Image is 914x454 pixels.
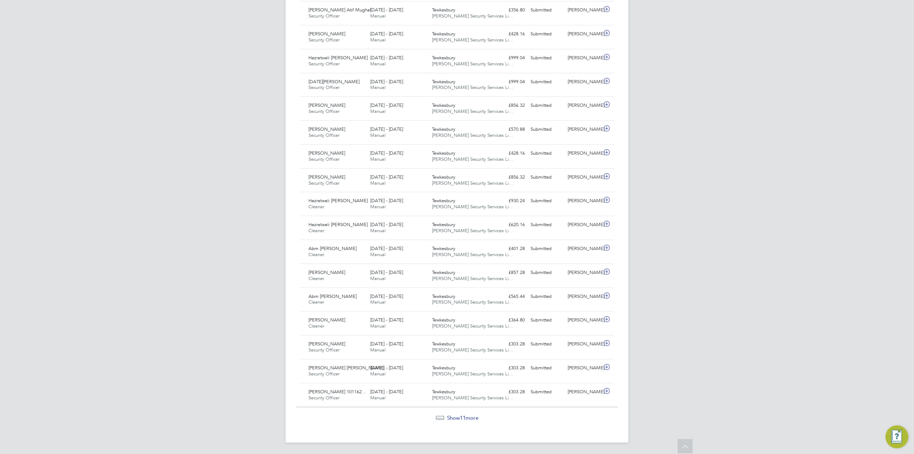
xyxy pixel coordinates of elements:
div: £428.16 [491,28,528,40]
span: [PERSON_NAME] Security Services Li… [432,299,513,305]
div: [PERSON_NAME] [565,243,602,255]
span: [PERSON_NAME] [308,31,345,37]
span: Tewkesbury [432,221,455,228]
span: Manual [370,156,386,162]
div: £856.32 [491,100,528,111]
div: £565.44 [491,291,528,303]
span: Manual [370,228,386,234]
div: Submitted [528,100,565,111]
span: Tewkesbury [432,55,455,61]
span: [PERSON_NAME] [308,174,345,180]
span: [PERSON_NAME] Security Services Li… [432,371,513,377]
span: [DATE] - [DATE] [370,150,403,156]
div: [PERSON_NAME] [565,76,602,88]
span: [PERSON_NAME] [308,102,345,108]
span: Tewkesbury [432,269,455,275]
span: Tewkesbury [432,7,455,13]
span: Cleaner [308,251,324,258]
span: Security Officer [308,395,340,401]
span: Tewkesbury [432,198,455,204]
div: Submitted [528,338,565,350]
div: £570.88 [491,124,528,135]
div: £620.16 [491,219,528,231]
div: [PERSON_NAME] [565,291,602,303]
div: Submitted [528,291,565,303]
span: [PERSON_NAME] Security Services Li… [432,156,513,162]
span: [PERSON_NAME] [308,150,345,156]
span: Tewkesbury [432,341,455,347]
div: Submitted [528,76,565,88]
div: [PERSON_NAME] [565,124,602,135]
div: [PERSON_NAME] [565,338,602,350]
span: [DATE] - [DATE] [370,79,403,85]
div: £303.28 [491,362,528,374]
span: [PERSON_NAME] Security Services Li… [432,323,513,329]
span: Tewkesbury [432,102,455,108]
span: Tewkesbury [432,245,455,251]
div: [PERSON_NAME] [565,267,602,279]
div: [PERSON_NAME] [565,195,602,207]
div: [PERSON_NAME] [565,148,602,159]
div: Submitted [528,314,565,326]
div: Submitted [528,219,565,231]
div: Submitted [528,171,565,183]
span: [PERSON_NAME] Security Services Li… [432,228,513,234]
span: [PERSON_NAME] Security Services Li… [432,84,513,90]
span: [DATE] - [DATE] [370,126,403,132]
span: [DATE] - [DATE] [370,102,403,108]
span: Cleaner [308,204,324,210]
span: [DATE][PERSON_NAME] [308,79,360,85]
div: Submitted [528,148,565,159]
span: [PERSON_NAME] 101162… [308,389,366,395]
span: [DATE] - [DATE] [370,55,403,61]
span: [PERSON_NAME] Security Services Li… [432,61,513,67]
span: [PERSON_NAME] [308,126,345,132]
span: Hazratwali [PERSON_NAME] [308,55,368,61]
span: Manual [370,13,386,19]
span: Abm [PERSON_NAME] [308,245,357,251]
div: £364.80 [491,314,528,326]
span: [PERSON_NAME] Security Services Li… [432,395,513,401]
span: [DATE] - [DATE] [370,317,403,323]
span: Security Officer [308,347,340,353]
span: [DATE] - [DATE] [370,389,403,395]
span: Manual [370,299,386,305]
span: Tewkesbury [432,79,455,85]
span: Cleaner [308,275,324,281]
span: [PERSON_NAME] [308,341,345,347]
span: [PERSON_NAME] [308,269,345,275]
span: [PERSON_NAME] Security Services Li… [432,204,513,210]
div: £999.04 [491,76,528,88]
span: Security Officer [308,156,340,162]
div: £857.28 [491,267,528,279]
span: [PERSON_NAME] Security Services Li… [432,251,513,258]
button: Engage Resource Center [885,425,908,448]
div: [PERSON_NAME] [565,171,602,183]
span: Manual [370,61,386,67]
span: Manual [370,204,386,210]
span: Security Officer [308,108,340,114]
span: 11 [460,414,466,421]
span: Manual [370,395,386,401]
span: [PERSON_NAME] Security Services Li… [432,275,513,281]
div: Submitted [528,362,565,374]
span: Manual [370,180,386,186]
span: [PERSON_NAME] Security Services Li… [432,37,513,43]
div: Submitted [528,124,565,135]
span: Hazratwali [PERSON_NAME] [308,221,368,228]
span: Manual [370,132,386,138]
span: [PERSON_NAME] Security Services Li… [432,108,513,114]
div: Submitted [528,28,565,40]
span: Manual [370,108,386,114]
span: [PERSON_NAME] Security Services Li… [432,13,513,19]
div: £303.28 [491,338,528,350]
div: Submitted [528,267,565,279]
span: Tewkesbury [432,293,455,299]
div: [PERSON_NAME] [565,314,602,326]
div: [PERSON_NAME] [565,100,602,111]
span: Show more [447,414,478,421]
div: Submitted [528,243,565,255]
span: Hazratwali [PERSON_NAME] [308,198,368,204]
span: Cleaner [308,323,324,329]
span: [DATE] - [DATE] [370,174,403,180]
